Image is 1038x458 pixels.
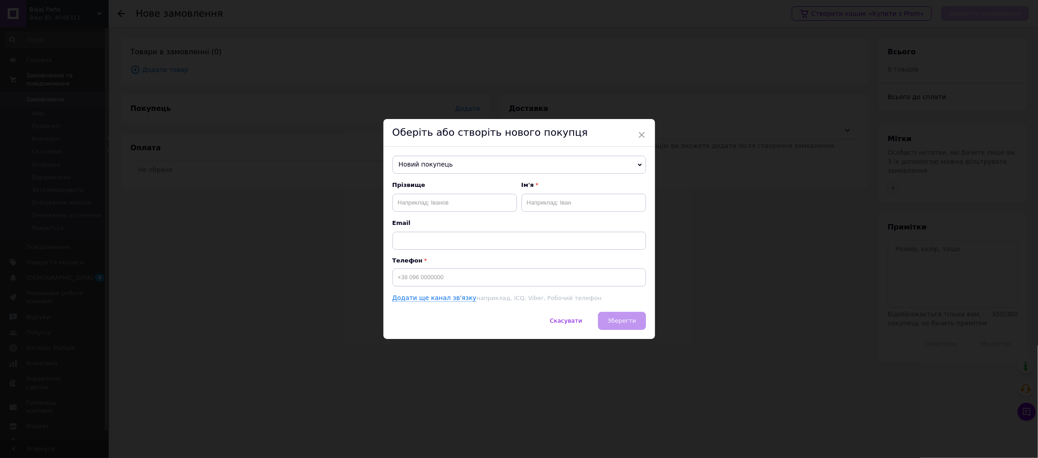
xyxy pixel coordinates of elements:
[477,295,602,301] span: наприклад, ICQ, Viber, Робочий телефон
[392,294,477,302] a: Додати ще канал зв'язку
[392,156,646,174] span: Новий покупець
[392,268,646,286] input: +38 096 0000000
[521,194,646,212] input: Наприклад: Іван
[383,119,655,147] div: Оберіть або створіть нового покупця
[392,219,646,227] span: Email
[638,127,646,143] span: ×
[392,181,517,189] span: Прізвище
[541,312,592,330] button: Скасувати
[392,194,517,212] input: Наприклад: Іванов
[521,181,646,189] span: Ім'я
[550,317,582,324] span: Скасувати
[392,257,646,264] p: Телефон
